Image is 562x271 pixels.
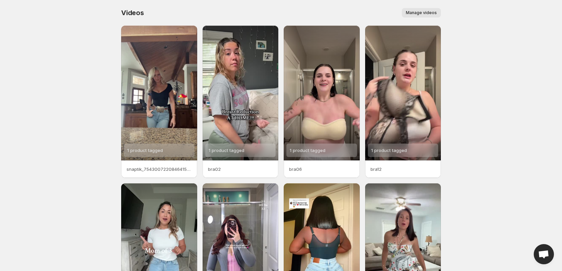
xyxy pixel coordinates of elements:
[209,148,244,153] span: 1 product tagged
[534,244,554,264] div: Open chat
[290,148,325,153] span: 1 product tagged
[402,8,441,17] button: Manage videos
[208,166,273,172] p: bra02
[289,166,354,172] p: bra06
[127,148,163,153] span: 1 product tagged
[127,166,192,172] p: snaptik_7543007220846415118_v2
[121,9,144,17] span: Videos
[406,10,437,15] span: Manage videos
[371,166,436,172] p: bra12
[371,148,407,153] span: 1 product tagged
